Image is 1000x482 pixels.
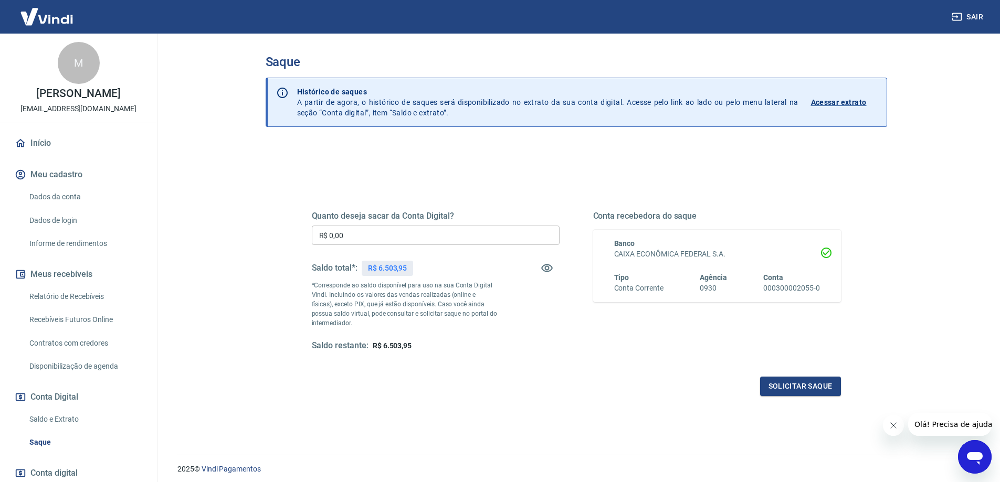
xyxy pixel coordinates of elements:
span: Agência [700,273,727,282]
a: Disponibilização de agenda [25,356,144,377]
h6: 000300002055-0 [763,283,819,294]
a: Vindi Pagamentos [202,465,261,473]
span: Banco [614,239,635,248]
p: 2025 © [177,464,975,475]
a: Relatório de Recebíveis [25,286,144,307]
h6: 0930 [700,283,727,294]
a: Acessar extrato [811,87,878,118]
span: Conta [763,273,783,282]
h5: Saldo total*: [312,263,357,273]
button: Conta Digital [13,385,144,409]
h5: Quanto deseja sacar da Conta Digital? [312,211,560,221]
p: Histórico de saques [297,87,798,97]
span: R$ 6.503,95 [373,341,412,350]
h3: Saque [266,55,887,69]
span: Tipo [614,273,629,282]
button: Meu cadastro [13,163,144,186]
a: Informe de rendimentos [25,233,144,254]
h6: CAIXA ECONÔMICA FEDERAL S.A. [614,249,820,260]
button: Sair [950,7,987,27]
p: [PERSON_NAME] [36,88,120,99]
p: A partir de agora, o histórico de saques será disponibilizado no extrato da sua conta digital. Ac... [297,87,798,118]
button: Meus recebíveis [13,263,144,286]
p: *Corresponde ao saldo disponível para uso na sua Conta Digital Vindi. Incluindo os valores das ve... [312,281,498,328]
iframe: Botão para abrir a janela de mensagens [958,440,992,474]
a: Saldo e Extrato [25,409,144,430]
p: [EMAIL_ADDRESS][DOMAIN_NAME] [20,103,136,114]
a: Início [13,132,144,155]
div: M [58,42,100,84]
p: Acessar extrato [811,97,867,108]
h5: Conta recebedora do saque [593,211,841,221]
p: R$ 6.503,95 [368,263,407,274]
iframe: Fechar mensagem [883,415,904,436]
span: Conta digital [30,466,78,480]
h6: Conta Corrente [614,283,664,294]
img: Vindi [13,1,81,33]
a: Dados da conta [25,186,144,208]
span: Olá! Precisa de ajuda? [6,7,88,16]
h5: Saldo restante: [312,340,369,351]
a: Saque [25,432,144,453]
iframe: Mensagem da empresa [908,413,992,436]
a: Contratos com credores [25,333,144,354]
a: Recebíveis Futuros Online [25,309,144,330]
a: Dados de login [25,210,144,231]
button: Solicitar saque [760,377,841,396]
